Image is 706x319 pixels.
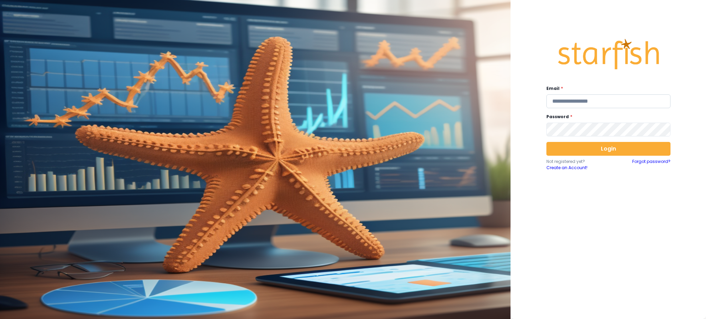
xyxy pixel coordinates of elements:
label: Email [546,85,666,92]
label: Password [546,114,666,120]
a: Create an Account! [546,165,608,171]
img: Logo.42cb71d561138c82c4ab.png [557,32,660,76]
a: Forgot password? [632,158,670,171]
button: Login [546,142,670,156]
p: Not registered yet? [546,158,608,165]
